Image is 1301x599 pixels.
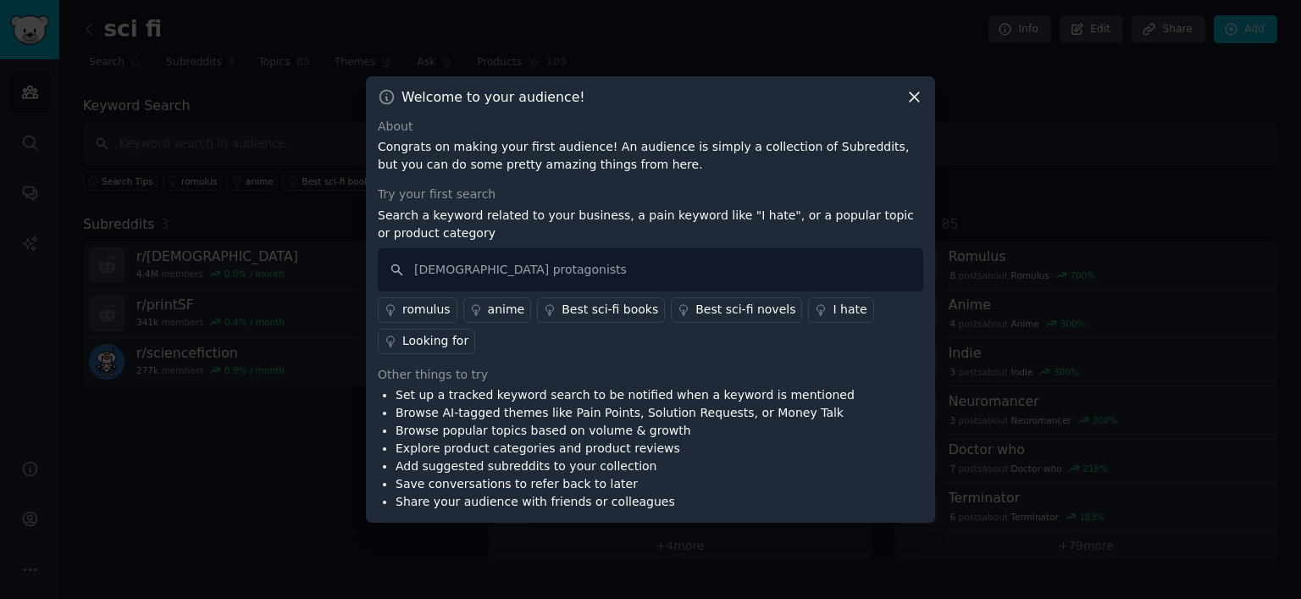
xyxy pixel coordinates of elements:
[378,329,475,354] a: Looking for
[808,297,873,323] a: I hate
[378,138,923,174] p: Congrats on making your first audience! An audience is simply a collection of Subreddits, but you...
[401,88,585,106] h3: Welcome to your audience!
[396,440,855,458] li: Explore product categories and product reviews
[378,248,923,291] input: Keyword search in audience
[378,118,923,136] div: About
[378,297,457,323] a: romulus
[396,422,855,440] li: Browse popular topics based on volume & growth
[402,332,468,350] div: Looking for
[833,301,866,319] div: I hate
[671,297,802,323] a: Best sci-fi novels
[396,493,855,511] li: Share your audience with friends or colleagues
[562,301,658,319] div: Best sci-fi books
[488,301,525,319] div: anime
[396,458,855,475] li: Add suggested subreddits to your collection
[537,297,665,323] a: Best sci-fi books
[463,297,532,323] a: anime
[378,186,923,203] div: Try your first search
[396,404,855,422] li: Browse AI-tagged themes like Pain Points, Solution Requests, or Money Talk
[695,301,795,319] div: Best sci-fi novels
[378,366,923,384] div: Other things to try
[396,386,855,404] li: Set up a tracked keyword search to be notified when a keyword is mentioned
[402,301,451,319] div: romulus
[378,207,923,242] p: Search a keyword related to your business, a pain keyword like "I hate", or a popular topic or pr...
[396,475,855,493] li: Save conversations to refer back to later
